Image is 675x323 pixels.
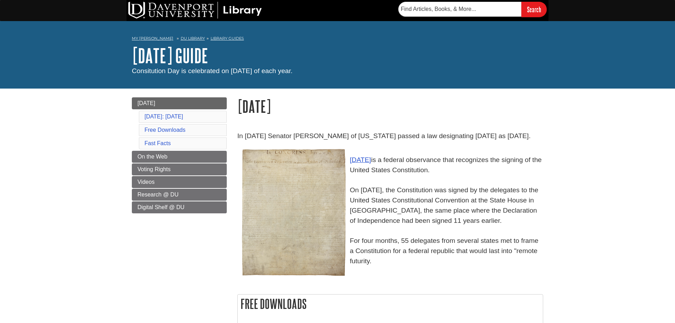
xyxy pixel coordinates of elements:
[137,166,171,172] span: Voting Rights
[132,163,227,175] a: Voting Rights
[237,97,543,115] h1: [DATE]
[137,179,155,185] span: Videos
[132,97,227,213] div: Guide Page Menu
[521,2,547,17] input: Search
[128,2,262,19] img: DU Library
[132,97,227,109] a: [DATE]
[144,114,183,119] a: [DATE]: [DATE]
[211,36,244,41] a: Library Guides
[137,204,185,210] span: Digital Shelf @ DU
[132,151,227,163] a: On the Web
[181,36,205,41] a: DU Library
[238,295,543,313] h2: Free Downloads
[237,145,543,266] p: is a federal observance that recognizes the signing of the United States Constitution. On [DATE],...
[398,2,521,17] input: Find Articles, Books, & More...
[137,100,155,106] span: [DATE]
[350,156,371,163] a: [DATE]
[137,154,167,160] span: On the Web
[398,2,547,17] form: Searches DU Library's articles, books, and more
[132,201,227,213] a: Digital Shelf @ DU
[132,189,227,201] a: Research @ DU
[132,34,543,45] nav: breadcrumb
[132,67,292,75] span: Consitution Day is celebrated on [DATE] of each year.
[144,140,171,146] a: Fast Facts
[241,148,346,277] img: U.S. Constitution
[237,131,543,141] p: In [DATE] Senator [PERSON_NAME] of [US_STATE] passed a law designating [DATE] as [DATE].
[132,176,227,188] a: Videos
[144,127,186,133] a: Free Downloads
[132,45,208,66] a: [DATE] Guide
[137,192,179,198] span: Research @ DU
[132,35,173,41] a: My [PERSON_NAME]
